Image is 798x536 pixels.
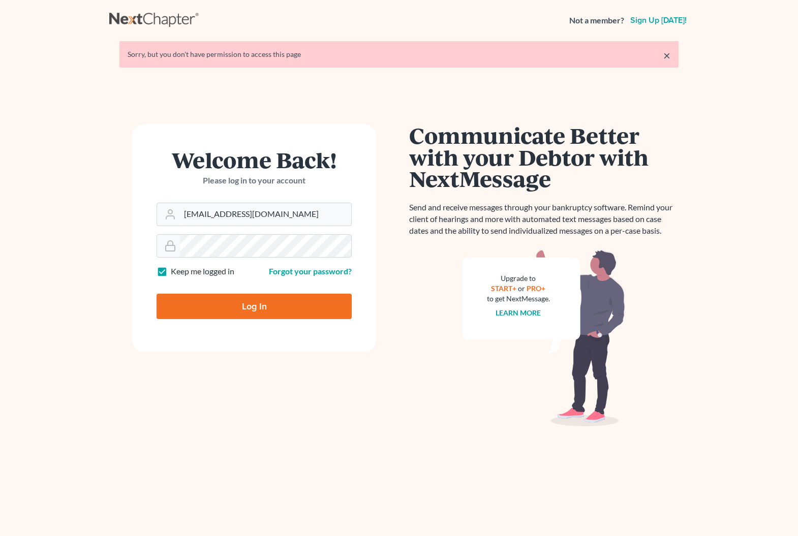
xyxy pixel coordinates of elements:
input: Email Address [180,203,351,226]
a: Learn more [496,308,541,317]
a: PRO+ [527,284,546,293]
a: Sign up [DATE]! [628,16,689,24]
div: Upgrade to [487,273,550,283]
h1: Communicate Better with your Debtor with NextMessage [409,124,679,190]
strong: Not a member? [569,15,624,26]
h1: Welcome Back! [157,149,352,171]
p: Send and receive messages through your bankruptcy software. Remind your client of hearings and mo... [409,202,679,237]
p: Please log in to your account [157,175,352,186]
div: to get NextMessage. [487,294,550,304]
a: × [663,49,670,61]
img: nextmessage_bg-59042aed3d76b12b5cd301f8e5b87938c9018125f34e5fa2b7a6b67550977c72.svg [463,249,625,427]
a: START+ [492,284,517,293]
span: or [518,284,526,293]
label: Keep me logged in [171,266,234,277]
a: Forgot your password? [269,266,352,276]
input: Log In [157,294,352,319]
div: Sorry, but you don't have permission to access this page [128,49,670,59]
